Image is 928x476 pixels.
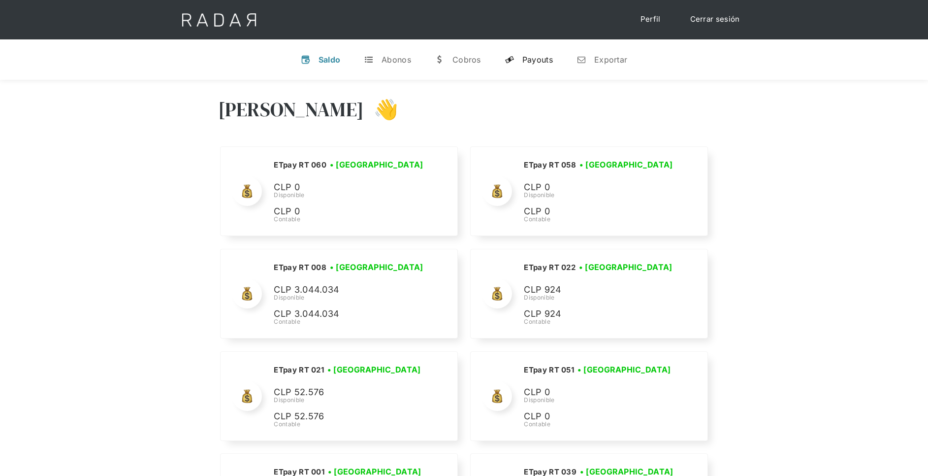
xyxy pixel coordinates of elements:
[524,204,672,219] p: CLP 0
[274,180,421,195] p: CLP 0
[319,55,341,65] div: Saldo
[274,283,421,297] p: CLP 3.044.034
[274,215,426,224] div: Contable
[274,365,324,375] h2: ETpay RT 021
[524,283,672,297] p: CLP 924
[524,191,676,200] div: Disponible
[505,55,514,65] div: y
[524,420,674,429] div: Contable
[274,420,424,429] div: Contable
[274,191,426,200] div: Disponible
[274,160,326,170] h2: ETpay RT 060
[330,261,423,273] h3: • [GEOGRAPHIC_DATA]
[577,364,671,375] h3: • [GEOGRAPHIC_DATA]
[274,293,426,302] div: Disponible
[364,97,398,122] h3: 👋
[579,261,672,273] h3: • [GEOGRAPHIC_DATA]
[274,396,424,405] div: Disponible
[274,307,421,321] p: CLP 3.044.034
[524,160,576,170] h2: ETpay RT 058
[524,396,674,405] div: Disponible
[218,97,364,122] h3: [PERSON_NAME]
[327,364,421,375] h3: • [GEOGRAPHIC_DATA]
[274,317,426,326] div: Contable
[524,409,672,424] p: CLP 0
[274,385,421,400] p: CLP 52.576
[524,365,574,375] h2: ETpay RT 051
[274,204,421,219] p: CLP 0
[524,180,672,195] p: CLP 0
[330,159,423,170] h3: • [GEOGRAPHIC_DATA]
[524,317,675,326] div: Contable
[579,159,673,170] h3: • [GEOGRAPHIC_DATA]
[364,55,374,65] div: t
[524,307,672,321] p: CLP 924
[274,263,326,272] h2: ETpay RT 008
[301,55,311,65] div: v
[524,293,675,302] div: Disponible
[680,10,750,29] a: Cerrar sesión
[524,385,672,400] p: CLP 0
[524,263,576,272] h2: ETpay RT 022
[522,55,553,65] div: Payouts
[576,55,586,65] div: n
[594,55,627,65] div: Exportar
[631,10,671,29] a: Perfil
[382,55,411,65] div: Abonos
[524,215,676,224] div: Contable
[452,55,481,65] div: Cobros
[435,55,445,65] div: w
[274,409,421,424] p: CLP 52.576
